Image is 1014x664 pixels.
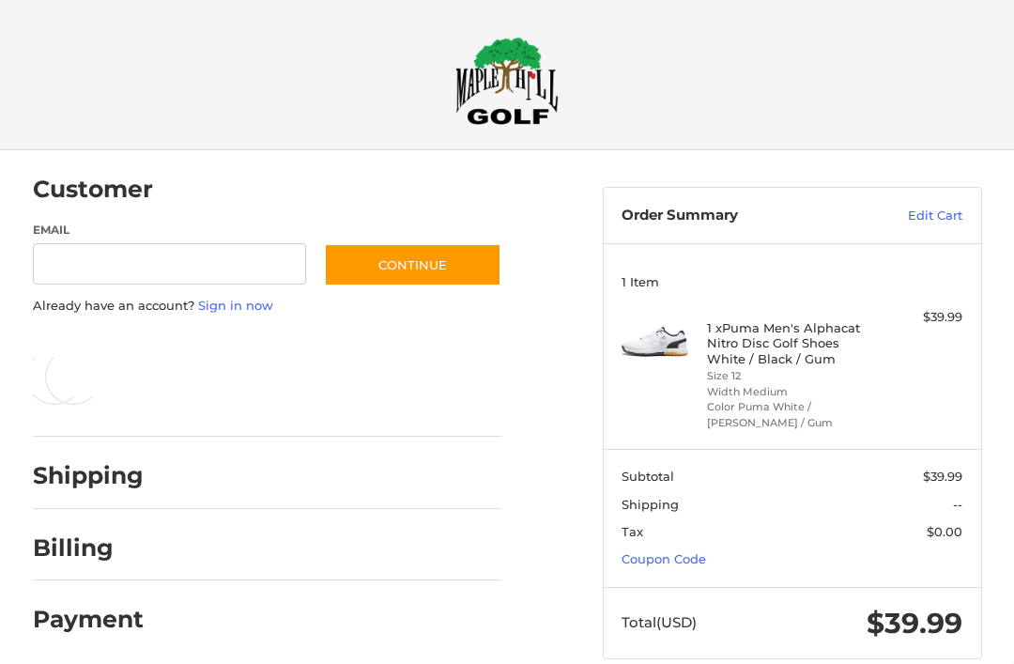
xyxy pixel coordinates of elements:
a: Edit Cart [853,207,962,225]
li: Size 12 [707,368,873,384]
span: $39.99 [867,606,962,641]
li: Width Medium [707,384,873,400]
span: Subtotal [622,469,674,484]
p: Already have an account? [33,297,501,316]
span: Tax [622,524,643,539]
h3: Order Summary [622,207,853,225]
h2: Shipping [33,461,144,490]
span: -- [953,497,962,512]
a: Sign in now [198,298,273,313]
span: Shipping [622,497,679,512]
img: Maple Hill Golf [455,37,559,125]
li: Color Puma White / [PERSON_NAME] / Gum [707,399,873,430]
a: Coupon Code [622,551,706,566]
label: Email [33,222,306,239]
span: $0.00 [927,524,962,539]
span: $39.99 [923,469,962,484]
button: Continue [324,243,501,286]
h3: 1 Item [622,274,962,289]
span: Total (USD) [622,613,697,631]
div: $39.99 [877,308,962,327]
h4: 1 x Puma Men's Alphacat Nitro Disc Golf Shoes White / Black / Gum [707,320,873,366]
h2: Customer [33,175,153,204]
h2: Payment [33,605,144,634]
h2: Billing [33,533,143,563]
